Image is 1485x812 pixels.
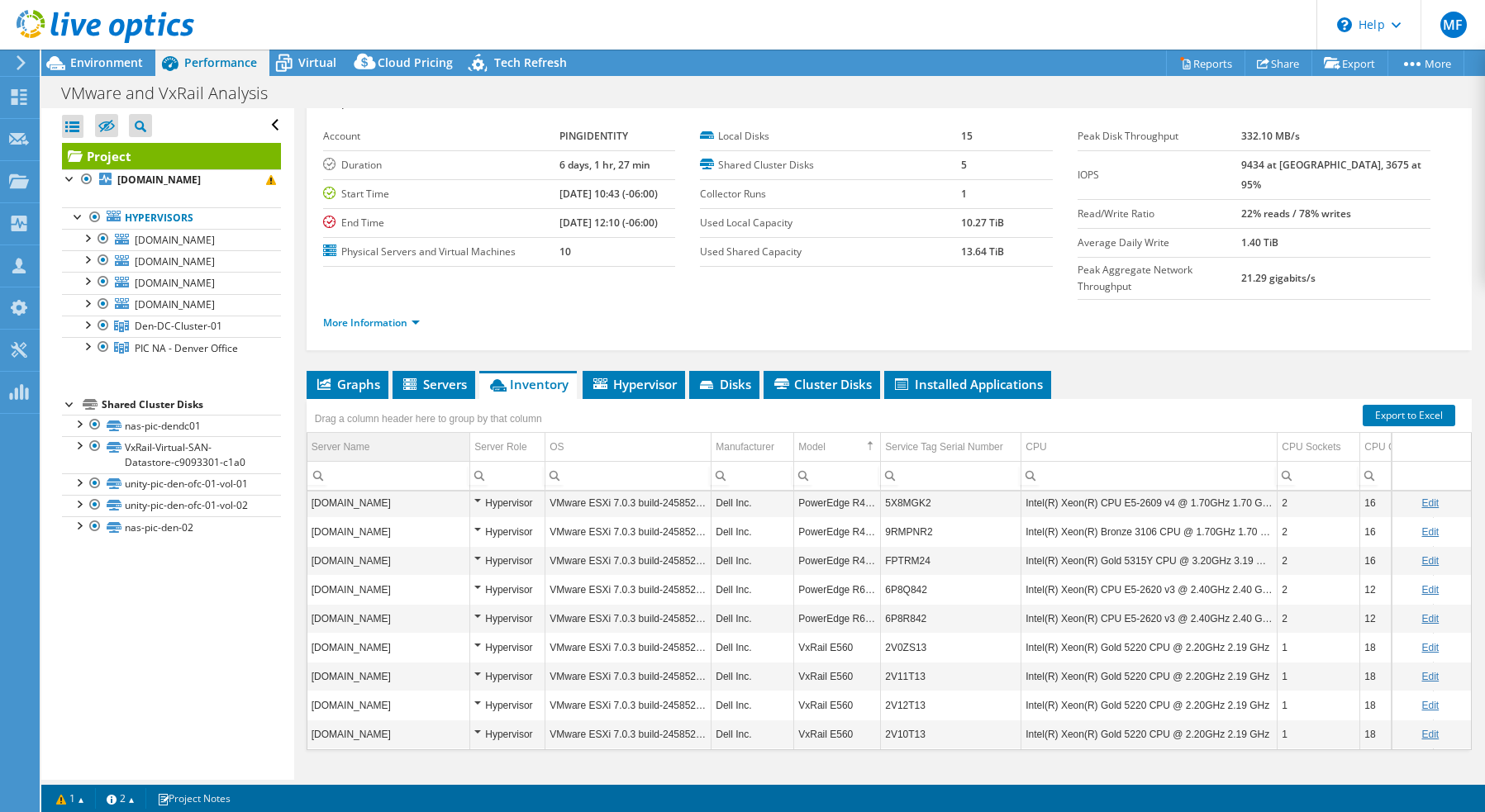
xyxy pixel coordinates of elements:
a: Project [62,143,281,169]
td: Column Model, Value PowerEdge R440 [794,517,881,546]
td: Column CPU Sockets, Value 2 [1278,604,1360,633]
label: Average Daily Write [1078,235,1241,251]
td: Column Server Name, Value vmdc02.corp.pingidentity.com [307,691,470,719]
span: Installed Applications [892,376,1043,392]
a: Export [1311,50,1388,76]
td: Column Service Tag Serial Number, Value 9RMPNR2 [881,517,1021,546]
td: Column OS, Value VMware ESXi 7.0.3 build-24585291 [545,691,712,719]
a: Reports [1166,50,1245,76]
td: Column CPU Sockets, Value 2 [1278,517,1360,546]
td: Column Server Name, Filter cell [307,461,470,490]
a: Share [1245,50,1312,76]
label: Prepared for: [323,94,397,110]
div: Hypervisor [474,609,540,629]
td: Column Server Name, Value vmisrofc02.corp.pingidentity.com [307,517,470,546]
td: CPU Sockets Column [1278,433,1360,462]
div: Hypervisor [474,724,540,744]
td: Column Server Name, Value vmdc01.corp.pingidentity.com [307,719,470,748]
span: Tech Refresh [494,55,567,70]
a: Edit [1421,700,1439,711]
td: Manufacturer Column [712,433,794,462]
td: Column CPU Cores, Value 18 [1360,662,1434,691]
td: Column OS, Value VMware ESXi 7.0.3 build-24585291 [545,488,712,517]
span: MF [1440,12,1467,38]
td: Column Server Role, Value Hypervisor [470,546,545,575]
b: 5 [961,158,967,172]
div: OS [550,437,564,457]
label: Shared Cluster Disks [700,157,961,173]
td: Column Service Tag Serial Number, Value FPTRM24 [881,546,1021,575]
td: Column Model, Value VxRail E560 [794,691,881,719]
span: Graphs [315,376,380,392]
td: Column CPU Cores, Value 12 [1360,604,1434,633]
div: Model [798,437,826,457]
td: Column CPU Sockets, Value 1 [1278,719,1360,748]
span: Virtual [298,55,336,70]
b: 15 [961,129,973,143]
td: Column Server Name, Value vmvanofc01.corp.pingidentity.com [307,488,470,517]
td: Column Model, Value VxRail E560 [794,662,881,691]
span: Servers [401,376,467,392]
span: PIC NA - Denver Office [135,341,238,355]
td: Column Service Tag Serial Number, Value 6P8Q842 [881,575,1021,604]
td: Column OS, Filter cell [545,461,712,490]
label: Used Local Capacity [700,215,961,231]
td: Column Service Tag Serial Number, Value 2V11T13 [881,662,1021,691]
td: Column Manufacturer, Value Dell Inc. [712,604,794,633]
td: Column Server Role, Value Hypervisor [470,517,545,546]
a: [EMAIL_ADDRESS][DOMAIN_NAME] [495,94,688,110]
td: Column CPU, Value Intel(R) Xeon(R) Bronze 3106 CPU @ 1.70GHz 1.70 GHz [1021,517,1278,546]
td: Column CPU Sockets, Value 1 [1278,662,1360,691]
a: [DOMAIN_NAME] [62,229,281,250]
span: Cloud Pricing [378,55,453,70]
td: Column OS, Value VMware ESXi 7.0.3 build-24585291 [545,546,712,575]
td: Column Manufacturer, Value Dell Inc. [712,517,794,546]
td: Service Tag Serial Number Column [881,433,1021,462]
b: 1.40 TiB [1241,235,1278,249]
a: More [1387,50,1464,76]
td: Column CPU, Value Intel(R) Xeon(R) CPU E5-2609 v4 @ 1.70GHz 1.70 GHz [1021,488,1278,517]
div: Server Name [312,437,370,457]
label: IOPS [1078,167,1241,183]
a: More Information [323,316,420,330]
td: Column Manufacturer, Filter cell [712,461,794,490]
b: 22% reads / 78% writes [1241,207,1351,221]
label: Start Time [323,186,559,202]
td: Column Server Name, Value vmdc03.corp.pingidentity.com [307,662,470,691]
label: Used Shared Capacity [700,244,961,260]
b: 6 days, 1 hr, 27 min [559,158,650,172]
td: Column Model, Value PowerEdge R630 [794,575,881,604]
td: Column Model, Value PowerEdge R430 [794,488,881,517]
a: Den-DC-Cluster-01 [62,316,281,337]
label: Local Disks [700,128,961,145]
td: Column CPU Sockets, Value 1 [1278,691,1360,719]
span: [DOMAIN_NAME] [135,233,215,247]
td: Column CPU Sockets, Value 1 [1278,633,1360,662]
td: Column Manufacturer, Value Dell Inc. [712,575,794,604]
td: Column CPU Sockets, Filter cell [1278,461,1360,490]
span: Disks [697,376,751,392]
td: Column Service Tag Serial Number, Value 5X8MGK2 [881,488,1021,517]
label: Read/Write Ratio [1078,206,1241,222]
a: Edit [1421,497,1439,509]
td: Column Model, Value VxRail E560 [794,719,881,748]
b: 10 [559,245,571,259]
div: Hypervisor [474,493,540,513]
span: Environment [70,55,143,70]
td: Server Name Column [307,433,470,462]
span: [PERSON_NAME], [399,94,688,110]
label: Collector Runs [700,186,961,202]
a: Edit [1421,584,1439,596]
a: [DOMAIN_NAME] [62,169,281,191]
div: Hypervisor [474,551,540,571]
td: Column Model, Value PowerEdge R450 [794,546,881,575]
td: Column Service Tag Serial Number, Value 2V0ZS13 [881,633,1021,662]
td: Column Manufacturer, Value Dell Inc. [712,691,794,719]
a: Edit [1421,671,1439,682]
b: 9434 at [GEOGRAPHIC_DATA], 3675 at 95% [1241,158,1421,192]
td: Column Manufacturer, Value Dell Inc. [712,488,794,517]
td: Column CPU Cores, Filter cell [1360,461,1434,490]
span: Performance [184,55,257,70]
a: Project Notes [145,788,242,809]
span: Cluster Disks [772,376,872,392]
